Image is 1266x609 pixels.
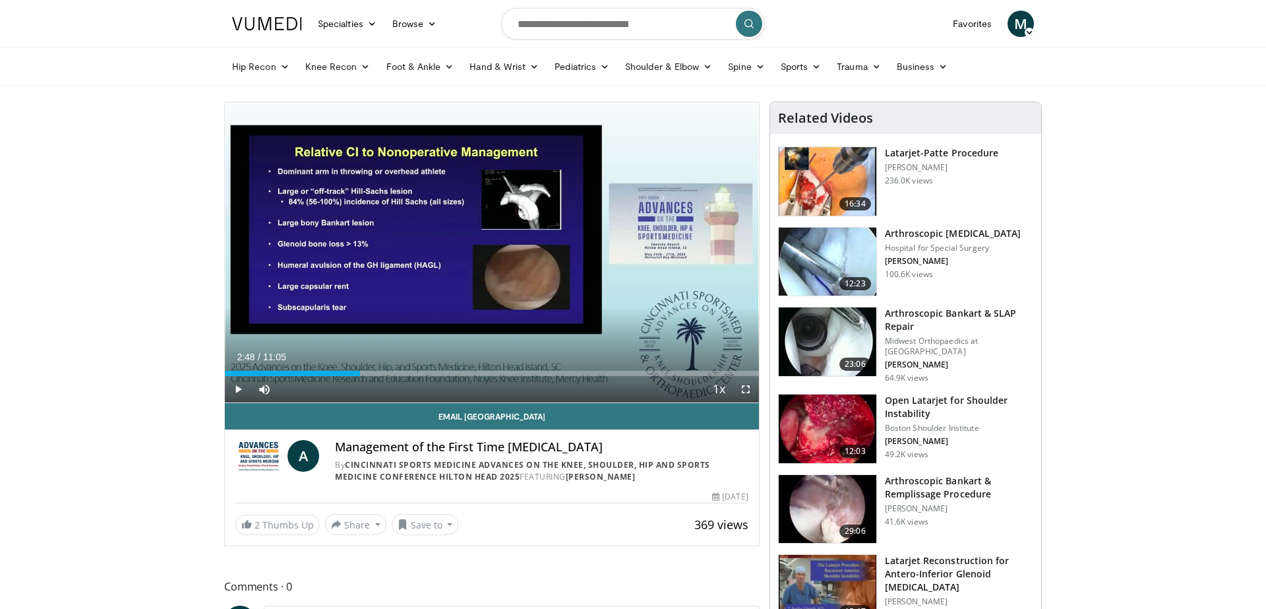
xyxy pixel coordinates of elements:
[885,423,1033,433] p: Boston Shoulder Institute
[839,358,871,371] span: 23:06
[885,360,1033,370] p: [PERSON_NAME]
[885,474,1033,501] h3: Arthroscopic Bankart & Remplissage Procedure
[225,376,251,402] button: Play
[224,53,297,80] a: Hip Recon
[733,376,759,402] button: Fullscreen
[378,53,462,80] a: Foot & Ankle
[720,53,772,80] a: Spine
[885,554,1033,594] h3: Latarjet Reconstruction for Antero-Inferior Glenoid [MEDICAL_DATA]
[773,53,829,80] a: Sports
[712,491,748,503] div: [DATE]
[839,277,871,290] span: 12:23
[325,514,386,535] button: Share
[885,176,933,186] p: 236.0K views
[885,227,1021,240] h3: Arthroscopic [MEDICAL_DATA]
[779,228,876,296] img: 10039_3.png.150x105_q85_crop-smart_upscale.jpg
[335,459,710,482] a: Cincinnati Sports Medicine Advances on the Knee, Shoulder, Hip and Sports Medicine Conference Hil...
[779,147,876,216] img: 617583_3.png.150x105_q85_crop-smart_upscale.jpg
[258,352,260,362] span: /
[778,307,1033,383] a: 23:06 Arthroscopic Bankart & SLAP Repair Midwest Orthopaedics at [GEOGRAPHIC_DATA] [PERSON_NAME] ...
[839,445,871,458] span: 12:03
[235,515,320,535] a: 2 Thumbs Up
[392,514,459,535] button: Save to
[885,449,928,460] p: 49.2K views
[224,578,760,595] span: Comments 0
[885,373,928,383] p: 64.9K views
[617,53,720,80] a: Shoulder & Elbow
[462,53,547,80] a: Hand & Wrist
[297,53,378,80] a: Knee Recon
[839,525,871,538] span: 29:06
[235,440,282,472] img: Cincinnati Sports Medicine Advances on the Knee, Shoulder, Hip and Sports Medicine Conference Hil...
[885,269,933,280] p: 100.6K views
[694,517,748,532] span: 369 views
[225,371,759,376] div: Progress Bar
[232,17,302,30] img: VuMedi Logo
[885,596,1033,607] p: [PERSON_NAME]
[237,352,255,362] span: 2:48
[501,8,765,40] input: Search topics, interventions
[885,307,1033,333] h3: Arthroscopic Bankart & SLAP Repair
[779,307,876,376] img: cole_0_3.png.150x105_q85_crop-smart_upscale.jpg
[225,102,759,403] video-js: Video Player
[778,110,873,126] h4: Related Videos
[335,440,748,455] h4: Management of the First Time [MEDICAL_DATA]
[778,146,1033,216] a: 16:34 Latarjet-Patte Procedure [PERSON_NAME] 236.0K views
[255,519,260,531] span: 2
[885,517,928,527] p: 41.6K views
[779,475,876,544] img: wolf_3.png.150x105_q85_crop-smart_upscale.jpg
[885,394,1033,420] h3: Open Latarjet for Shoulder Instability
[885,146,998,160] h3: Latarjet-Patte Procedure
[885,243,1021,253] p: Hospital for Special Surgery
[778,394,1033,464] a: 12:03 Open Latarjet for Shoulder Instability Boston Shoulder Institute [PERSON_NAME] 49.2K views
[945,11,1000,37] a: Favorites
[287,440,319,472] a: A
[885,436,1033,447] p: [PERSON_NAME]
[1008,11,1034,37] a: M
[225,403,759,430] a: Email [GEOGRAPHIC_DATA]
[778,474,1033,544] a: 29:06 Arthroscopic Bankart & Remplissage Procedure [PERSON_NAME] 41.6K views
[310,11,384,37] a: Specialties
[547,53,617,80] a: Pediatrics
[384,11,445,37] a: Browse
[885,162,998,173] p: [PERSON_NAME]
[263,352,286,362] span: 11:05
[335,459,748,483] div: By FEATURING
[706,376,733,402] button: Playback Rate
[885,336,1033,357] p: Midwest Orthopaedics at [GEOGRAPHIC_DATA]
[778,227,1033,297] a: 12:23 Arthroscopic [MEDICAL_DATA] Hospital for Special Surgery [PERSON_NAME] 100.6K views
[566,471,636,482] a: [PERSON_NAME]
[885,503,1033,514] p: [PERSON_NAME]
[889,53,956,80] a: Business
[829,53,889,80] a: Trauma
[839,197,871,210] span: 16:34
[885,256,1021,267] p: [PERSON_NAME]
[779,395,876,463] img: 944938_3.png.150x105_q85_crop-smart_upscale.jpg
[251,376,278,402] button: Mute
